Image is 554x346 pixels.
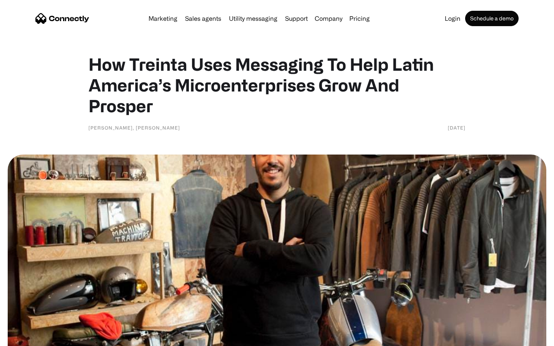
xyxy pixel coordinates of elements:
h1: How Treinta Uses Messaging To Help Latin America’s Microenterprises Grow And Prosper [88,54,466,116]
a: Schedule a demo [465,11,519,26]
a: Login [442,15,464,22]
div: [DATE] [448,124,466,131]
a: Support [282,15,311,22]
div: Company [315,13,342,24]
a: Marketing [145,15,180,22]
aside: Language selected: English [8,333,46,343]
a: Pricing [346,15,373,22]
div: [PERSON_NAME], [PERSON_NAME] [88,124,180,131]
ul: Language list [15,333,46,343]
a: Sales agents [182,15,224,22]
a: Utility messaging [226,15,280,22]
